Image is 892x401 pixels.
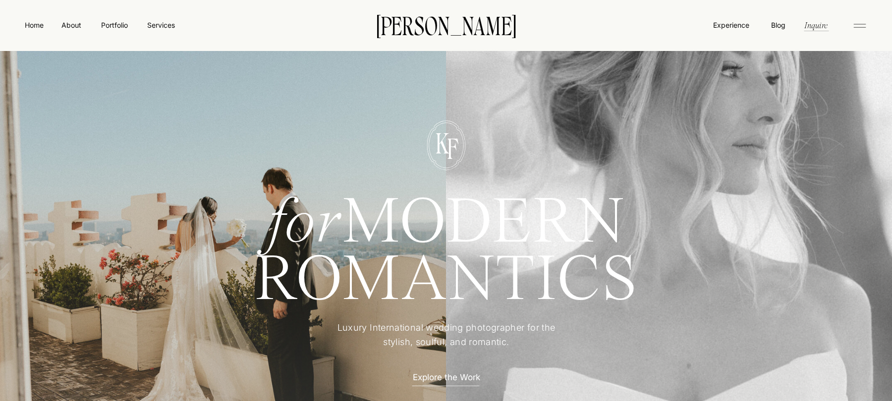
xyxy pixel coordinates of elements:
[361,14,531,35] a: [PERSON_NAME]
[60,20,82,30] a: About
[439,135,466,160] p: F
[712,20,750,30] a: Experience
[803,19,829,31] a: Inquire
[219,253,674,307] h1: ROMANTICS
[403,371,490,382] a: Explore the Work
[23,20,46,30] a: Home
[97,20,132,30] a: Portfolio
[769,20,787,30] a: Blog
[268,192,342,257] i: for
[323,321,570,350] p: Luxury International wedding photographer for the stylish, soulful, and romantic.
[219,196,674,243] h1: MODERN
[429,129,456,154] p: K
[146,20,175,30] a: Services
